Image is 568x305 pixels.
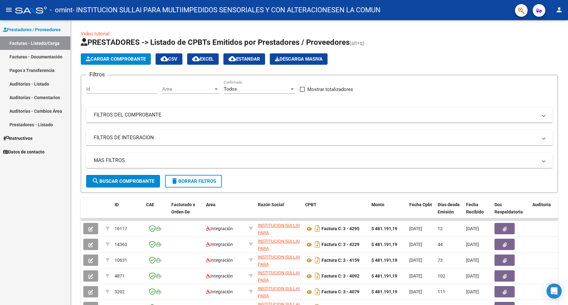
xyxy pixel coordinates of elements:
[92,178,154,184] span: Buscar Comprobante
[409,273,422,278] span: [DATE]
[258,239,300,280] span: INSTITUCION SULLAI PARA MULTIIMPEDIDOS SENSORIALES Y CON ALTERACIONESEN LA COMUN
[224,86,237,92] span: Todos
[464,198,492,226] datatable-header-cell: Fecha Recibido
[409,226,422,231] span: [DATE]
[303,198,369,226] datatable-header-cell: CPBT
[192,56,214,62] span: EXCEL
[258,254,300,267] div: 30677626379
[409,242,422,247] span: [DATE]
[3,135,33,142] span: Instructivos
[313,271,322,281] i: Descargar documento
[409,258,422,263] span: [DATE]
[532,202,551,207] span: Auditoria
[322,226,359,231] strong: Factura C: 3 - 4295
[492,198,530,226] datatable-header-cell: Doc Respaldatoria
[371,226,397,231] strong: $ 481.191,19
[86,107,553,123] mat-expansion-panel-header: FILTROS DEL COMPROBANTE
[466,202,484,214] span: Fecha Recibido
[115,258,127,263] span: 10631
[206,258,233,263] span: Integración
[313,255,322,265] i: Descargar documento
[371,273,397,278] strong: $ 481.191,19
[223,53,265,65] button: Estandar
[94,111,537,118] mat-panel-title: FILTROS DEL COMPROBANTE
[115,202,119,207] span: ID
[409,202,432,207] span: Fecha Cpbt
[115,226,127,231] span: 16117
[555,6,563,14] mat-icon: person
[146,202,154,207] span: CAE
[258,223,300,264] span: INSTITUCION SULLAI PARA MULTIIMPEDIDOS SENSORIALES Y CON ALTERACIONESEN LA COMUN
[369,198,407,226] datatable-header-cell: Monto
[228,56,260,62] span: Estandar
[206,202,216,207] span: Area
[156,53,182,65] button: CSV
[94,134,537,141] mat-panel-title: FILTROS DE INTEGRACION
[165,175,222,188] button: Borrar Filtros
[206,242,233,247] span: Integración
[171,177,178,185] mat-icon: delete
[206,273,233,278] span: Integración
[547,284,562,299] div: Open Intercom Messenger
[494,202,523,214] span: Doc Respaldatoria
[187,53,219,65] button: EXCEL
[258,269,300,283] div: 30677626379
[438,273,445,278] span: 102
[466,242,479,247] span: [DATE]
[115,273,125,278] span: 4871
[466,258,479,263] span: [DATE]
[86,56,146,62] span: Cargar Comprobante
[112,198,144,226] datatable-header-cell: ID
[206,289,233,294] span: Integración
[270,53,328,65] button: Descarga Masiva
[86,70,108,79] h3: Filtros
[258,238,300,251] div: 30677626379
[466,289,479,294] span: [DATE]
[115,289,125,294] span: 3202
[438,289,445,294] span: 111
[409,289,422,294] span: [DATE]
[270,53,328,65] app-download-masive: Descarga masiva de comprobantes (adjuntos)
[161,56,177,62] span: CSV
[307,86,353,93] span: Mostrar totalizadores
[305,202,317,207] span: CPBT
[322,242,359,247] strong: Factura C: 3 - 4229
[161,55,168,63] mat-icon: cloud_download
[313,239,322,249] i: Descargar documento
[50,3,73,17] span: - omint
[171,178,216,184] span: Borrar Filtros
[73,3,381,17] span: - INSTITUCION SULLAI PARA MULTIIMPEDIDOS SENSORIALES Y CON ALTERACIONESEN LA COMUN
[5,6,13,14] mat-icon: menu
[86,130,553,145] mat-expansion-panel-header: FILTROS DE INTEGRACION
[435,198,464,226] datatable-header-cell: Días desde Emisión
[228,55,236,63] mat-icon: cloud_download
[115,242,127,247] span: 14363
[94,157,537,164] mat-panel-title: MAS FILTROS
[371,202,384,207] span: Monto
[255,198,303,226] datatable-header-cell: Razón Social
[530,198,560,226] datatable-header-cell: Auditoria
[258,285,300,298] div: 30677626379
[258,222,300,235] div: 30677626379
[322,274,359,279] strong: Factura C: 3 - 4092
[258,254,300,296] span: INSTITUCION SULLAI PARA MULTIIMPEDIDOS SENSORIALES Y CON ALTERACIONESEN LA COMUN
[466,273,479,278] span: [DATE]
[371,242,397,247] strong: $ 481.191,19
[171,202,195,214] span: Facturado x Orden De
[204,198,246,226] datatable-header-cell: Area
[438,242,443,247] span: 44
[86,153,553,168] mat-expansion-panel-header: MAS FILTROS
[144,198,169,226] datatable-header-cell: CAE
[313,224,322,234] i: Descargar documento
[371,289,397,294] strong: $ 481.191,19
[3,26,61,33] span: Prestadores / Proveedores
[169,198,204,226] datatable-header-cell: Facturado x Orden De
[86,175,160,188] button: Buscar Comprobante
[371,258,397,263] strong: $ 481.191,19
[438,226,443,231] span: 12
[258,202,284,207] span: Razón Social
[81,53,151,65] button: Cargar Comprobante
[466,226,479,231] span: [DATE]
[438,202,460,214] span: Días desde Emisión
[81,31,109,37] a: Video tutorial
